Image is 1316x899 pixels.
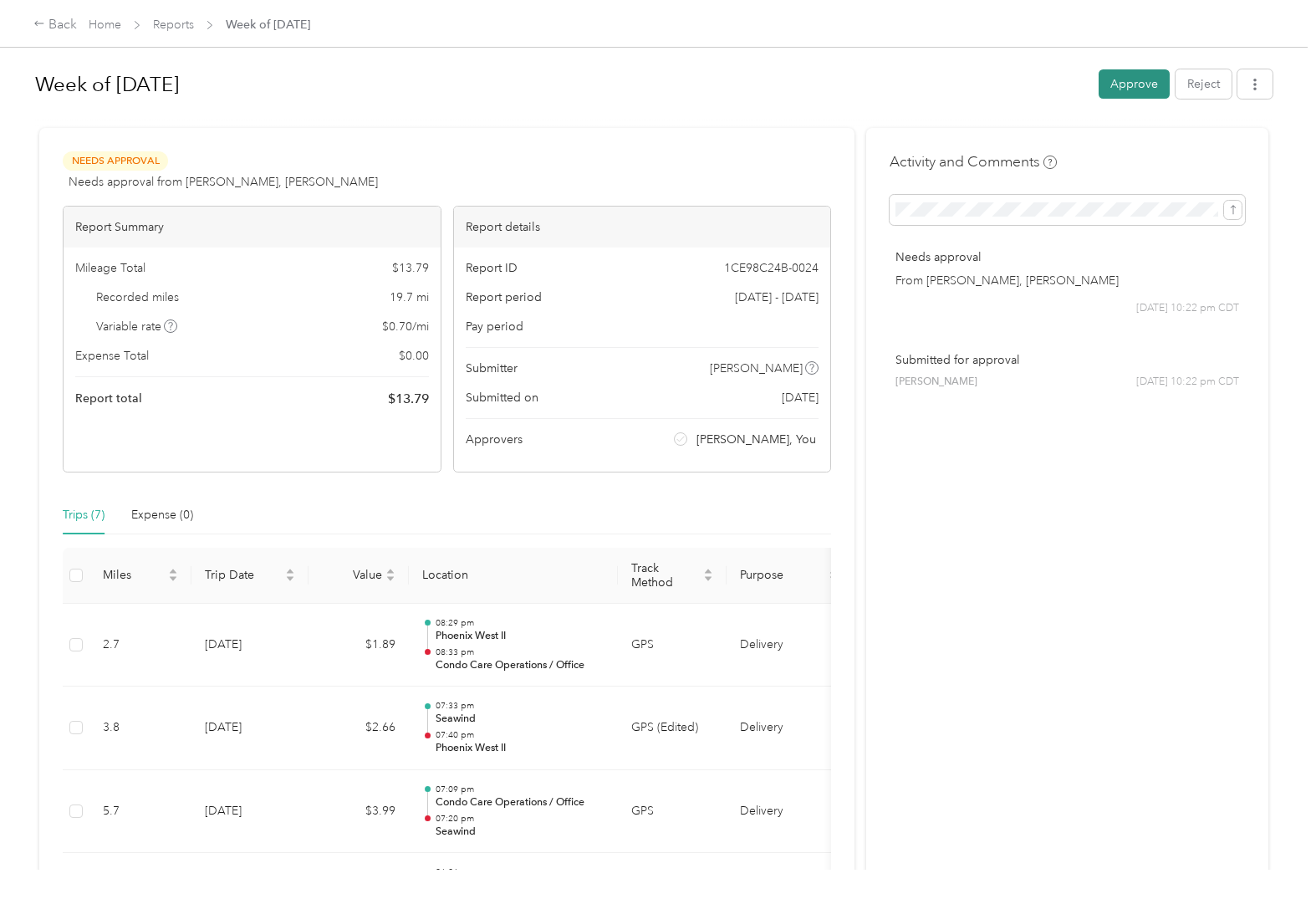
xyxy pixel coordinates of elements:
[309,687,409,770] td: $2.66
[618,687,727,770] td: GPS (Edited)
[322,568,382,582] span: Value
[436,658,604,673] p: Condo Care Operations / Office
[69,173,378,191] span: Needs approval from [PERSON_NAME], [PERSON_NAME]
[33,15,77,35] div: Back
[618,770,727,854] td: GPS
[96,318,178,335] span: Variable rate
[703,566,713,576] span: caret-up
[895,351,1239,369] p: Submitted for approval
[285,566,295,576] span: caret-up
[466,318,523,335] span: Pay period
[399,347,429,365] span: $ 0.00
[890,151,1057,172] h4: Activity and Comments
[436,866,604,878] p: 06:26 pm
[895,248,1239,266] p: Needs approval
[703,574,713,584] span: caret-down
[1136,301,1239,316] span: [DATE] 10:22 pm CDT
[436,712,604,727] p: Seawind
[436,617,604,629] p: 08:29 pm
[436,784,604,795] p: 07:09 pm
[466,431,523,448] span: Approvers
[392,259,429,277] span: $ 13.79
[631,561,700,590] span: Track Method
[153,18,194,32] a: Reports
[89,18,121,32] a: Home
[35,64,1087,105] h1: Week of September 22 2025
[895,272,1239,289] p: From [PERSON_NAME], [PERSON_NAME]
[782,389,819,406] span: [DATE]
[436,646,604,658] p: 08:33 pm
[226,16,310,33] span: Week of [DATE]
[436,741,604,756] p: Phoenix West II
[740,568,825,582] span: Purpose
[309,604,409,687] td: $1.89
[829,566,839,576] span: caret-up
[75,347,149,365] span: Expense Total
[436,795,604,810] p: Condo Care Operations / Office
[168,574,178,584] span: caret-down
[191,687,309,770] td: [DATE]
[382,318,429,335] span: $ 0.70 / mi
[618,548,727,604] th: Track Method
[385,566,395,576] span: caret-up
[724,259,819,277] span: 1CE98C24B-0024
[1136,375,1239,390] span: [DATE] 10:22 pm CDT
[466,360,518,377] span: Submitter
[618,604,727,687] td: GPS
[309,770,409,854] td: $3.99
[191,770,309,854] td: [DATE]
[1222,805,1316,899] iframe: Everlance-gr Chat Button Frame
[466,389,538,406] span: Submitted on
[436,825,604,840] p: Seawind
[436,629,604,644] p: Phoenix West II
[390,289,429,306] span: 19.7 mi
[285,574,295,584] span: caret-down
[466,289,542,306] span: Report period
[75,390,142,407] span: Report total
[103,568,165,582] span: Miles
[727,548,852,604] th: Purpose
[388,389,429,409] span: $ 13.79
[191,604,309,687] td: [DATE]
[64,207,441,248] div: Report Summary
[895,375,977,390] span: [PERSON_NAME]
[735,289,819,306] span: [DATE] - [DATE]
[63,506,105,524] div: Trips (7)
[727,604,852,687] td: Delivery
[409,548,618,604] th: Location
[436,729,604,741] p: 07:40 pm
[829,574,839,584] span: caret-down
[96,289,179,306] span: Recorded miles
[710,360,803,377] span: [PERSON_NAME]
[131,506,193,524] div: Expense (0)
[1099,69,1170,99] button: Approve
[1176,69,1232,99] button: Reject
[309,548,409,604] th: Value
[168,566,178,576] span: caret-up
[89,687,191,770] td: 3.8
[63,151,168,171] span: Needs Approval
[696,431,816,448] span: [PERSON_NAME], You
[727,687,852,770] td: Delivery
[89,604,191,687] td: 2.7
[205,568,282,582] span: Trip Date
[385,574,395,584] span: caret-down
[89,548,191,604] th: Miles
[89,770,191,854] td: 5.7
[436,700,604,712] p: 07:33 pm
[466,259,518,277] span: Report ID
[454,207,831,248] div: Report details
[727,770,852,854] td: Delivery
[436,813,604,825] p: 07:20 pm
[191,548,309,604] th: Trip Date
[75,259,145,277] span: Mileage Total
